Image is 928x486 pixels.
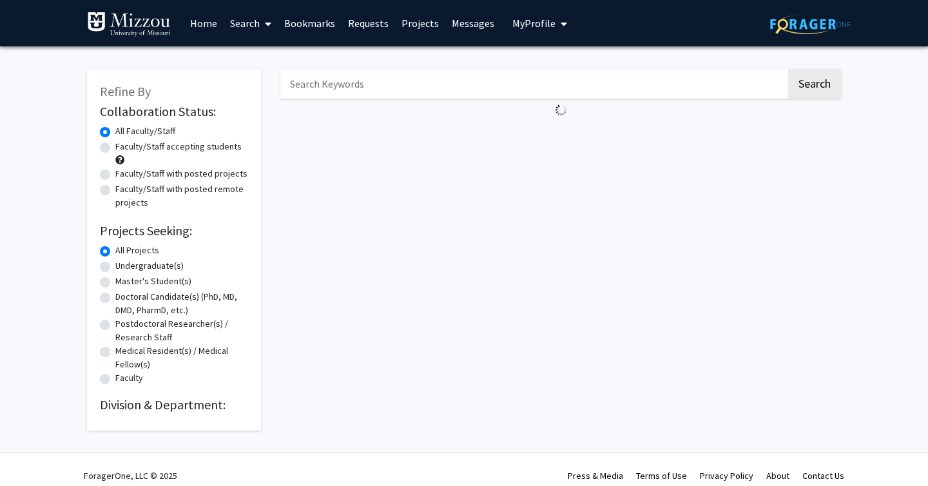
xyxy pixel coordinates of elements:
label: All Faculty/Staff [115,124,175,138]
img: Loading [550,99,572,121]
label: Medical Resident(s) / Medical Fellow(s) [115,344,248,371]
a: Home [184,1,224,46]
nav: Page navigation [280,121,841,151]
a: About [766,470,789,481]
label: Undergraduate(s) [115,259,184,273]
a: Projects [395,1,445,46]
a: Requests [342,1,395,46]
input: Search Keywords [280,69,786,99]
label: Faculty/Staff accepting students [115,140,242,153]
a: Contact Us [802,470,844,481]
h2: Division & Department: [100,397,248,413]
a: Privacy Policy [700,470,753,481]
label: Master's Student(s) [115,275,191,288]
a: Bookmarks [278,1,342,46]
label: Faculty/Staff with posted remote projects [115,182,248,209]
a: Search [224,1,278,46]
img: University of Missouri Logo [87,12,171,37]
label: Faculty [115,371,143,385]
span: Refine By [100,83,151,99]
img: ForagerOne Logo [770,14,851,34]
a: Messages [445,1,501,46]
a: Press & Media [568,470,623,481]
label: Doctoral Candidate(s) (PhD, MD, DMD, PharmD, etc.) [115,290,248,317]
label: Postdoctoral Researcher(s) / Research Staff [115,317,248,344]
h2: Collaboration Status: [100,104,248,119]
label: All Projects [115,244,159,257]
button: Search [788,69,841,99]
a: Terms of Use [636,470,687,481]
h2: Projects Seeking: [100,223,248,238]
span: My Profile [512,17,556,30]
label: Faculty/Staff with posted projects [115,167,247,180]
